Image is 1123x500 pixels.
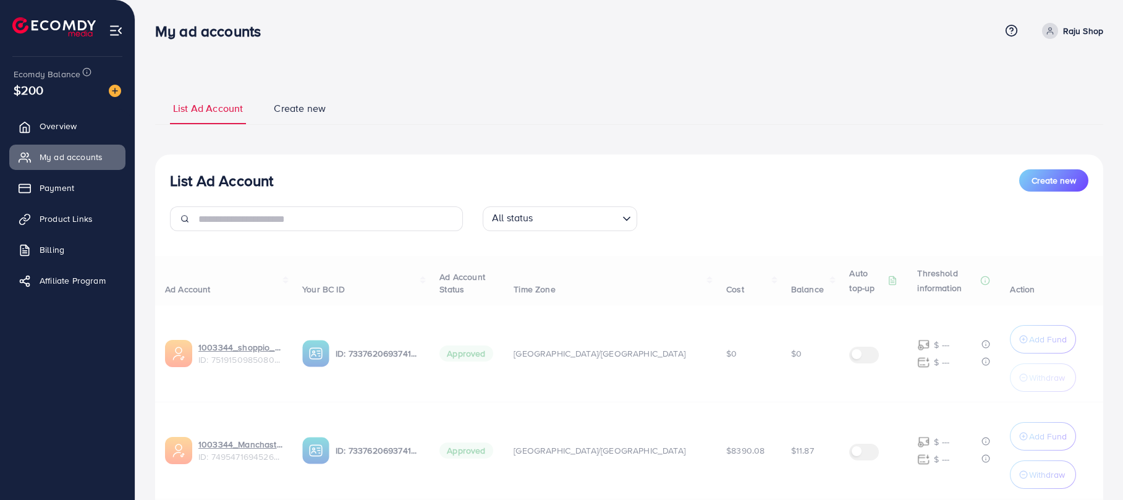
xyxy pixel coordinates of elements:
h3: List Ad Account [170,172,273,190]
span: Payment [40,182,74,194]
img: image [109,85,121,97]
span: Create new [1032,174,1076,187]
p: Raju Shop [1063,23,1103,38]
div: Search for option [483,206,637,231]
input: Search for option [537,209,617,228]
a: My ad accounts [9,145,125,169]
span: Product Links [40,213,93,225]
a: Billing [9,237,125,262]
a: Affiliate Program [9,268,125,293]
span: Billing [40,244,64,256]
span: Affiliate Program [40,274,106,287]
span: Overview [40,120,77,132]
span: Create new [274,101,326,116]
h3: My ad accounts [155,22,271,40]
img: logo [12,17,96,36]
span: My ad accounts [40,151,103,163]
span: List Ad Account [173,101,243,116]
span: Ecomdy Balance [14,68,80,80]
span: $200 [14,81,44,99]
button: Create new [1019,169,1088,192]
span: All status [489,208,536,228]
a: Product Links [9,206,125,231]
img: menu [109,23,123,38]
a: Overview [9,114,125,138]
a: Payment [9,176,125,200]
a: Raju Shop [1037,23,1103,39]
iframe: Chat [1070,444,1114,491]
